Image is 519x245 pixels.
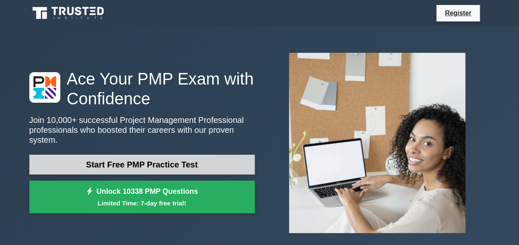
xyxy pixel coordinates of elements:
[440,8,476,18] a: Register
[29,115,255,145] p: Join 10,000+ successful Project Management Professional professionals who boosted their careers w...
[29,181,255,214] a: Unlock 10338 PMP QuestionsLimited Time: 7-day free trial!
[29,69,255,108] h1: Ace Your PMP Exam with Confidence
[29,155,255,174] a: Start Free PMP Practice Test
[40,198,244,208] small: Limited Time: 7-day free trial!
